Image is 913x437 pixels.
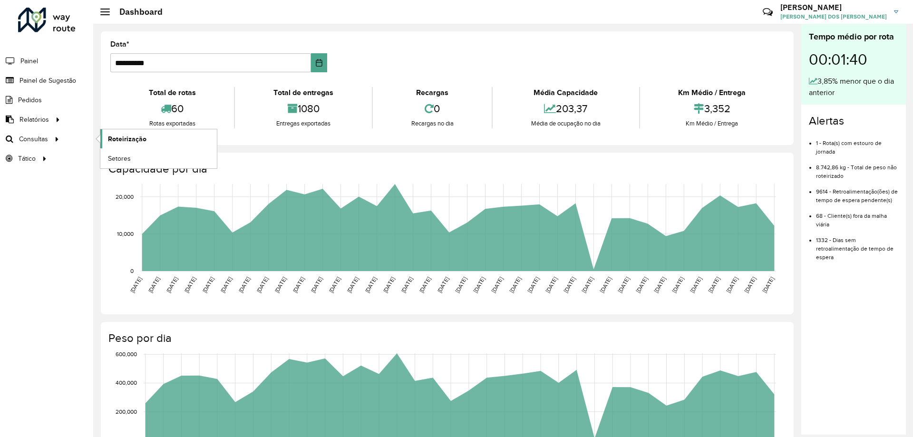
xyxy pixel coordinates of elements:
[809,30,898,43] div: Tempo médio por rota
[375,87,489,98] div: Recargas
[436,276,450,294] text: [DATE]
[291,276,305,294] text: [DATE]
[375,119,489,128] div: Recargas no dia
[809,43,898,76] div: 00:01:40
[183,276,197,294] text: [DATE]
[346,276,359,294] text: [DATE]
[328,276,341,294] text: [DATE]
[758,2,778,22] a: Contato Rápido
[113,87,232,98] div: Total de rotas
[816,132,898,156] li: 1 - Rota(s) com estouro de jornada
[743,276,757,294] text: [DATE]
[495,119,636,128] div: Média de ocupação no dia
[642,87,782,98] div: Km Médio / Entrega
[642,98,782,119] div: 3,352
[130,268,134,274] text: 0
[311,53,328,72] button: Choose Date
[816,156,898,180] li: 8.742,86 kg - Total de peso não roteirizado
[472,276,486,294] text: [DATE]
[237,276,251,294] text: [DATE]
[19,134,48,144] span: Consultas
[113,119,232,128] div: Rotas exportadas
[642,119,782,128] div: Km Médio / Entrega
[219,276,233,294] text: [DATE]
[495,98,636,119] div: 203,37
[237,119,369,128] div: Entregas exportadas
[110,39,129,50] label: Data
[707,276,721,294] text: [DATE]
[816,204,898,229] li: 68 - Cliente(s) fora da malha viária
[255,276,269,294] text: [DATE]
[117,231,134,237] text: 10,000
[100,149,217,168] a: Setores
[780,12,887,21] span: [PERSON_NAME] DOS [PERSON_NAME]
[18,154,36,164] span: Tático
[237,98,369,119] div: 1080
[110,7,163,17] h2: Dashboard
[508,276,522,294] text: [DATE]
[653,276,667,294] text: [DATE]
[116,408,137,415] text: 200,000
[113,98,232,119] div: 60
[108,154,131,164] span: Setores
[165,276,179,294] text: [DATE]
[671,276,685,294] text: [DATE]
[100,129,217,148] a: Roteirização
[544,276,558,294] text: [DATE]
[382,276,396,294] text: [DATE]
[725,276,739,294] text: [DATE]
[780,3,887,12] h3: [PERSON_NAME]
[273,276,287,294] text: [DATE]
[19,115,49,125] span: Relatórios
[495,87,636,98] div: Média Capacidade
[809,76,898,98] div: 3,85% menor que o dia anterior
[816,229,898,262] li: 1332 - Dias sem retroalimentação de tempo de espera
[581,276,594,294] text: [DATE]
[526,276,540,294] text: [DATE]
[18,95,42,105] span: Pedidos
[147,276,161,294] text: [DATE]
[116,380,137,386] text: 400,000
[617,276,631,294] text: [DATE]
[201,276,215,294] text: [DATE]
[108,162,784,176] h4: Capacidade por dia
[418,276,432,294] text: [DATE]
[237,87,369,98] div: Total de entregas
[454,276,468,294] text: [DATE]
[689,276,703,294] text: [DATE]
[816,180,898,204] li: 9614 - Retroalimentação(ões) de tempo de espera pendente(s)
[761,276,775,294] text: [DATE]
[108,331,784,345] h4: Peso por dia
[563,276,576,294] text: [DATE]
[809,114,898,128] h4: Alertas
[400,276,414,294] text: [DATE]
[116,194,134,200] text: 20,000
[19,76,76,86] span: Painel de Sugestão
[375,98,489,119] div: 0
[20,56,38,66] span: Painel
[310,276,323,294] text: [DATE]
[599,276,612,294] text: [DATE]
[635,276,649,294] text: [DATE]
[116,351,137,357] text: 600,000
[129,276,143,294] text: [DATE]
[490,276,504,294] text: [DATE]
[364,276,378,294] text: [DATE]
[108,134,146,144] span: Roteirização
